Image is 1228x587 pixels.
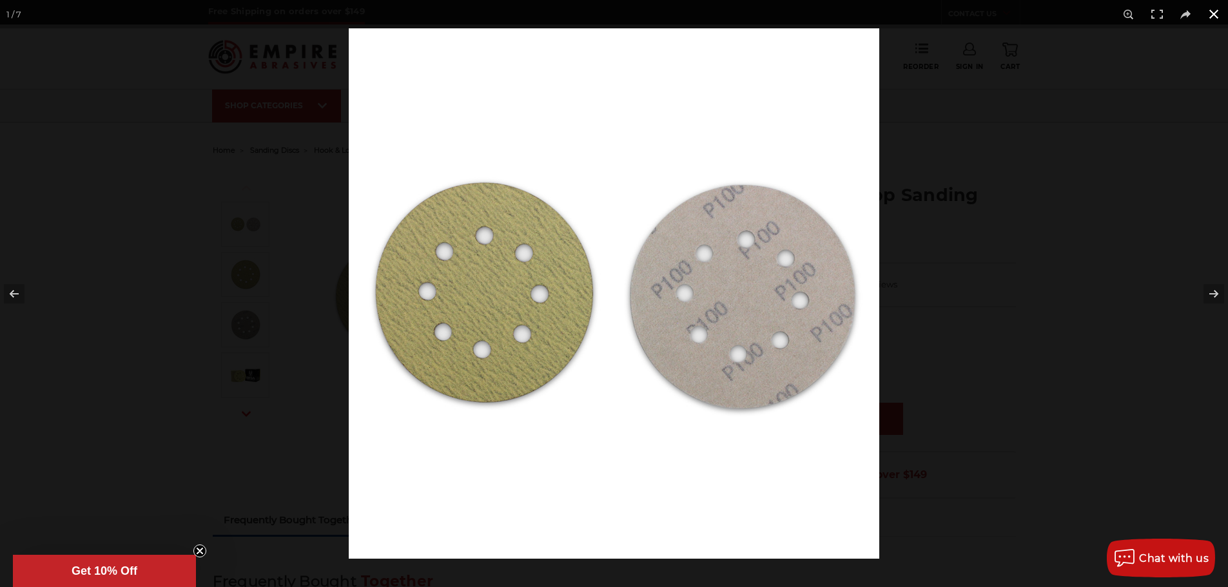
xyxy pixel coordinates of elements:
[1183,262,1228,326] button: Next (arrow right)
[13,555,196,587] div: Get 10% OffClose teaser
[72,564,137,577] span: Get 10% Off
[1107,539,1215,577] button: Chat with us
[1139,552,1209,564] span: Chat with us
[193,544,206,557] button: Close teaser
[349,28,879,559] img: gold-hook-loop-sanding-discs-8_holes-pair__18658.1670353952.jpg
